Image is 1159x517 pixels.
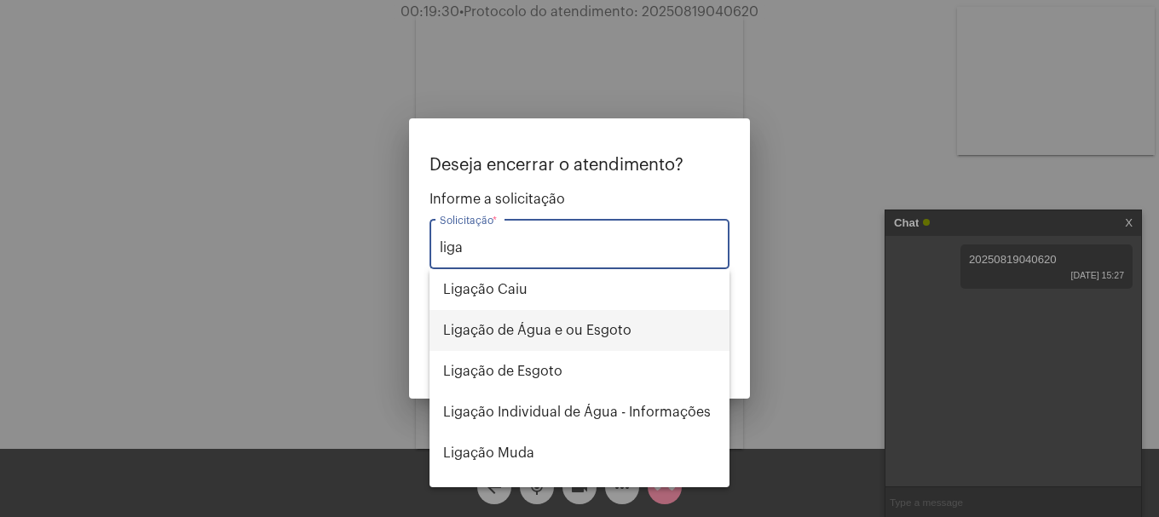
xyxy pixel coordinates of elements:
[430,156,729,175] p: Deseja encerrar o atendimento?
[443,310,716,351] span: Ligação de Água e ou Esgoto
[443,392,716,433] span: Ligação Individual de Água - Informações
[440,240,719,256] input: Buscar solicitação
[443,351,716,392] span: Ligação de Esgoto
[430,192,729,207] span: Informe a solicitação
[443,269,716,310] span: Ligação Caiu
[443,474,716,514] span: Religação (informações sobre)
[443,433,716,474] span: Ligação Muda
